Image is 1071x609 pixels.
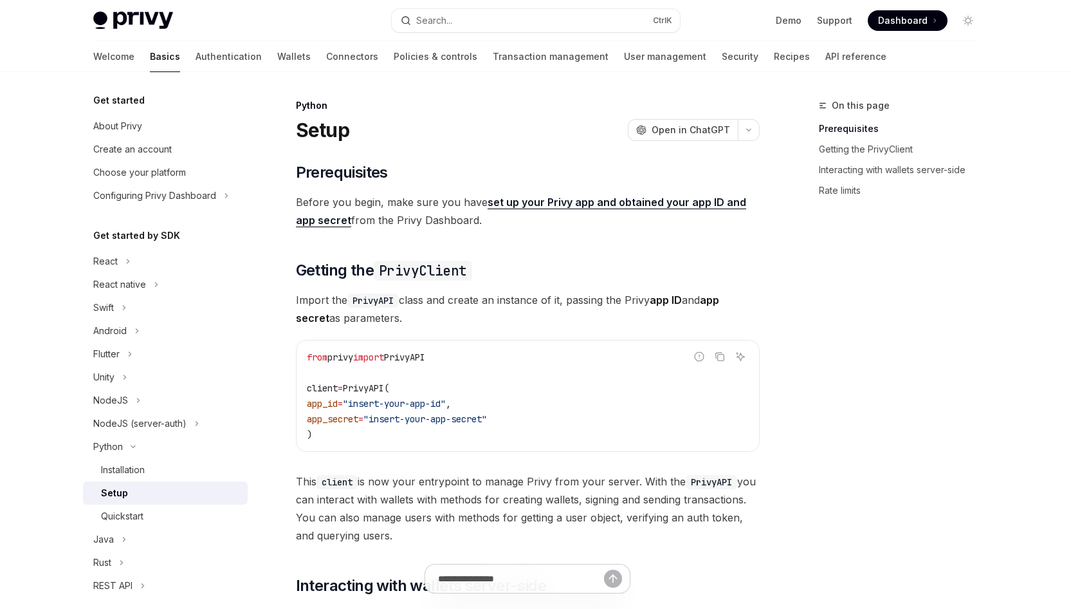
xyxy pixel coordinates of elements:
span: from [307,351,327,363]
span: PrivyAPI( [343,382,389,394]
span: Ctrl K [653,15,672,26]
span: privy [327,351,353,363]
a: Transaction management [493,41,609,72]
div: Rust [93,555,111,570]
a: API reference [825,41,886,72]
button: Toggle REST API section [83,574,248,597]
a: Recipes [774,41,810,72]
div: Java [93,532,114,547]
div: Create an account [93,142,172,157]
button: Toggle Swift section [83,296,248,319]
a: Choose your platform [83,161,248,184]
div: Swift [93,300,114,315]
a: About Privy [83,115,248,138]
a: Wallets [277,41,311,72]
a: Getting the PrivyClient [819,139,989,160]
span: On this page [832,98,890,113]
a: Security [722,41,758,72]
span: , [446,398,451,409]
a: User management [624,41,706,72]
a: Welcome [93,41,134,72]
code: PrivyClient [374,261,471,281]
span: Prerequisites [296,162,388,183]
a: Quickstart [83,505,248,528]
div: Flutter [93,346,120,362]
a: Policies & controls [394,41,477,72]
div: React [93,254,118,269]
span: client [307,382,338,394]
a: Setup [83,482,248,505]
div: REST API [93,578,133,594]
button: Toggle dark mode [958,10,978,31]
span: "insert-your-app-id" [343,398,446,409]
div: Unity [93,370,114,385]
input: Ask a question... [438,565,604,593]
span: app_id [307,398,338,409]
div: NodeJS [93,393,128,408]
span: app_secret [307,413,358,425]
button: Toggle NodeJS (server-auth) section [83,412,248,435]
div: Configuring Privy Dashboard [93,188,216,203]
span: = [358,413,363,425]
button: Toggle Unity section [83,366,248,389]
div: About Privy [93,118,142,134]
div: Setup [101,485,128,501]
div: React native [93,277,146,292]
a: Authentication [196,41,262,72]
div: NodeJS (server-auth) [93,416,187,431]
span: Getting the [296,260,472,281]
span: Open in ChatGPT [652,124,730,136]
button: Send message [604,570,622,588]
code: PrivyAPI [347,294,399,308]
div: Python [93,439,123,454]
span: ) [307,429,312,440]
button: Copy the contents from the code block [711,348,728,365]
div: Search... [416,13,452,28]
span: "insert-your-app-secret" [363,413,487,425]
a: set up your Privy app and obtained your app ID and app secret [296,196,746,227]
div: Android [93,323,127,339]
button: Toggle Android section [83,319,248,342]
button: Toggle Configuring Privy Dashboard section [83,184,248,207]
a: Connectors [326,41,378,72]
a: Dashboard [868,10,947,31]
button: Toggle Flutter section [83,342,248,366]
h5: Get started [93,93,145,108]
button: Toggle React section [83,250,248,273]
button: Report incorrect code [691,348,708,365]
span: = [338,398,343,409]
span: PrivyAPI [384,351,425,363]
button: Toggle Rust section [83,551,248,574]
span: Before you begin, make sure you have from the Privy Dashboard. [296,193,760,229]
button: Toggle Java section [83,528,248,551]
span: This is now your entrypoint to manage Privy from your server. With the you can interact with wall... [296,473,760,545]
a: Interacting with wallets server-side [819,160,989,180]
code: PrivyAPI [686,475,737,489]
h5: Get started by SDK [93,228,180,243]
a: Support [817,14,852,27]
a: Basics [150,41,180,72]
button: Open in ChatGPT [628,119,738,141]
div: Python [296,99,760,112]
strong: app ID [650,294,682,306]
button: Ask AI [732,348,749,365]
div: Choose your platform [93,165,186,180]
span: import [353,351,384,363]
span: = [338,382,343,394]
button: Toggle React native section [83,273,248,296]
div: Installation [101,462,145,478]
img: light logo [93,12,173,30]
span: Import the class and create an instance of it, passing the Privy and as parameters. [296,291,760,327]
code: client [316,475,358,489]
a: Rate limits [819,180,989,201]
a: Demo [776,14,801,27]
div: Quickstart [101,509,143,524]
a: Create an account [83,138,248,161]
button: Open search [392,9,680,32]
span: Dashboard [878,14,928,27]
h1: Setup [296,118,349,142]
a: Installation [83,458,248,482]
a: Prerequisites [819,118,989,139]
button: Toggle Python section [83,435,248,458]
button: Toggle NodeJS section [83,389,248,412]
